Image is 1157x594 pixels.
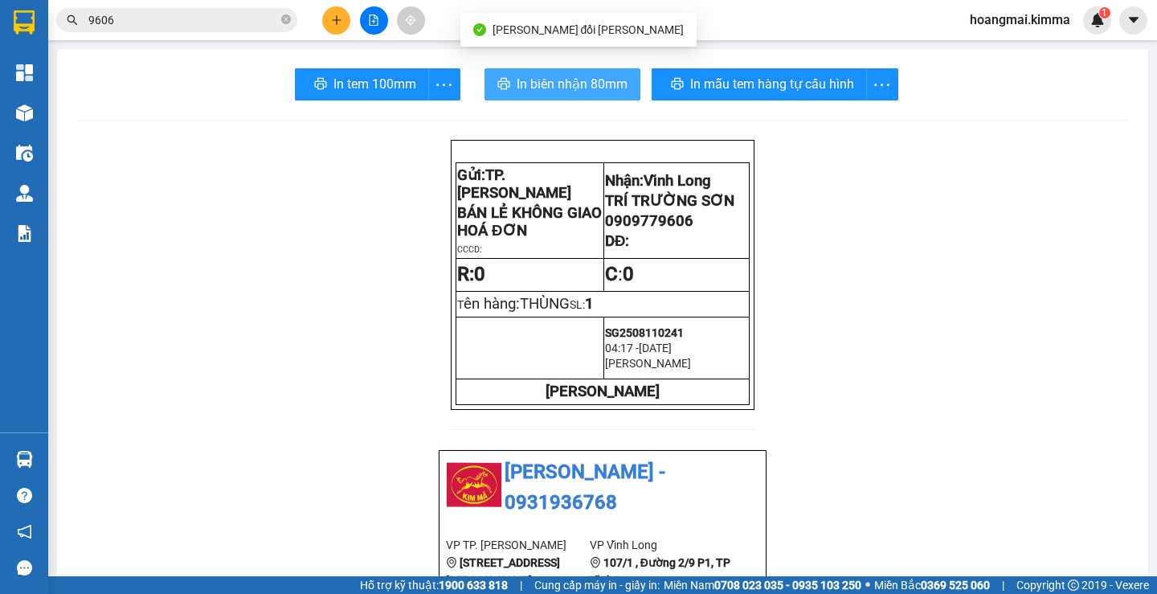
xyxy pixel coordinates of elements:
[1068,580,1079,591] span: copyright
[605,263,618,285] strong: C
[867,75,897,95] span: more
[1102,7,1107,18] span: 1
[295,68,429,100] button: printerIn tem 100mm
[497,77,510,92] span: printer
[605,232,629,250] span: DĐ:
[652,68,867,100] button: printerIn mẫu tem hàng tự cấu hình
[639,342,672,354] span: [DATE]
[428,68,460,100] button: more
[1002,576,1004,594] span: |
[457,263,485,285] strong: R:
[570,298,585,311] span: SL:
[605,342,639,354] span: 04:17 -
[429,75,460,95] span: more
[360,576,508,594] span: Hỗ trợ kỹ thuật:
[1119,6,1147,35] button: caret-down
[17,488,32,503] span: question-circle
[446,536,590,554] li: VP TP. [PERSON_NAME]
[517,74,628,94] span: In biên nhận 80mm
[464,295,570,313] span: ên hàng:
[405,14,416,26] span: aim
[17,560,32,576] span: message
[590,557,601,568] span: environment
[690,74,854,94] span: In mẫu tem hàng tự cấu hình
[14,10,35,35] img: logo-vxr
[17,524,32,539] span: notification
[874,576,990,594] span: Miền Bắc
[439,579,508,592] strong: 1900 633 818
[520,295,570,313] span: THÙNG
[446,457,759,518] li: [PERSON_NAME] - 0931936768
[1090,13,1105,27] img: icon-new-feature
[605,192,734,210] span: TRÍ TRƯỜNG SƠN
[473,23,486,36] span: check-circle
[605,263,634,285] span: :
[590,536,734,554] li: VP Vĩnh Long
[534,576,660,594] span: Cung cấp máy in - giấy in:
[457,328,497,368] img: logo
[314,77,327,92] span: printer
[16,451,33,468] img: warehouse-icon
[866,68,898,100] button: more
[446,557,457,568] span: environment
[457,166,571,202] span: Gửi:
[605,357,691,370] span: [PERSON_NAME]
[88,11,278,29] input: Tìm tên, số ĐT hoặc mã đơn
[16,104,33,121] img: warehouse-icon
[397,6,425,35] button: aim
[281,13,291,28] span: close-circle
[605,212,693,230] span: 0909779606
[368,14,379,26] span: file-add
[16,225,33,242] img: solution-icon
[457,298,570,311] span: T
[520,576,522,594] span: |
[671,77,684,92] span: printer
[644,172,711,190] span: Vĩnh Long
[605,172,711,190] span: Nhận:
[1126,13,1141,27] span: caret-down
[16,185,33,202] img: warehouse-icon
[865,582,870,588] span: ⚪️
[623,263,634,285] span: 0
[457,244,482,255] span: CCCD:
[281,14,291,24] span: close-circle
[16,145,33,162] img: warehouse-icon
[322,6,350,35] button: plus
[957,10,1083,30] span: hoangmai.kimma
[605,326,684,339] span: SG2508110241
[457,204,602,240] span: BÁN LẺ KHÔNG GIAO HOÁ ĐƠN
[590,556,730,587] b: 107/1 , Đường 2/9 P1, TP Vĩnh Long
[16,64,33,81] img: dashboard-icon
[714,579,861,592] strong: 0708 023 035 - 0935 103 250
[921,579,990,592] strong: 0369 525 060
[446,457,502,514] img: logo.jpg
[457,166,571,202] span: TP. [PERSON_NAME]
[360,6,388,35] button: file-add
[67,14,78,26] span: search
[1099,7,1110,18] sup: 1
[484,68,640,100] button: printerIn biên nhận 80mm
[474,263,485,285] span: 0
[585,295,594,313] span: 1
[493,23,685,36] span: [PERSON_NAME] đổi [PERSON_NAME]
[664,576,861,594] span: Miền Nam
[331,14,342,26] span: plus
[546,383,660,400] strong: [PERSON_NAME]
[333,74,416,94] span: In tem 100mm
